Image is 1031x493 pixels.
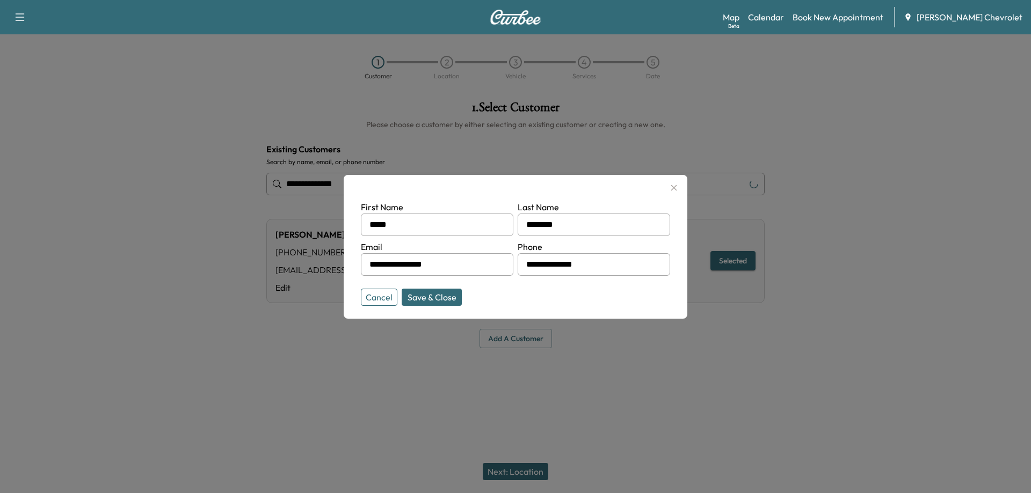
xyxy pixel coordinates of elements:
[361,241,382,252] label: Email
[723,11,739,24] a: MapBeta
[361,289,397,306] button: Cancel
[793,11,883,24] a: Book New Appointment
[490,10,541,25] img: Curbee Logo
[402,289,462,306] button: Save & Close
[917,11,1022,24] span: [PERSON_NAME] Chevrolet
[728,22,739,30] div: Beta
[518,202,559,212] label: Last Name
[361,202,403,212] label: First Name
[518,241,542,252] label: Phone
[748,11,784,24] a: Calendar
